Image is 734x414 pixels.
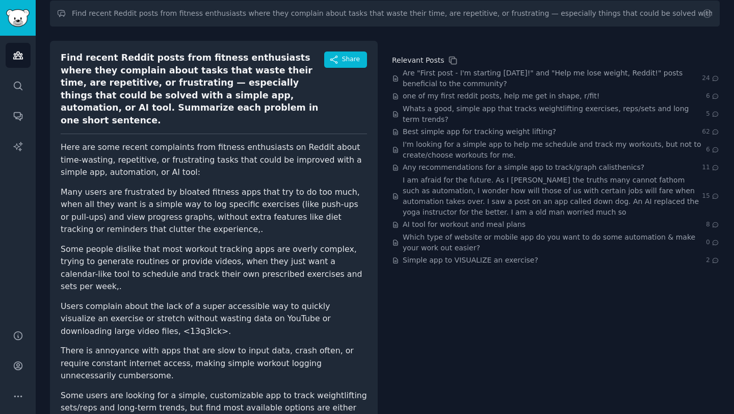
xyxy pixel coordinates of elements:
[403,255,538,266] a: Simple app to VISUALIZE an exercise?
[403,103,706,125] a: Whats a good, simple app that tracks weightlifting exercises, reps/sets and long term trends?
[403,139,706,161] a: I'm looking for a simple app to help me schedule and track my workouts, but not to create/choose ...
[403,126,556,137] a: Best simple app for tracking weight lifting?
[706,256,720,265] span: 2
[706,145,720,154] span: 6
[403,232,706,253] a: Which type of website or mobile app do you want to do some automation & make your work out easier?
[706,238,720,247] span: 0
[61,243,367,293] li: Some people dislike that most workout tracking apps are overly complex, trying to generate routin...
[392,55,444,66] div: Relevant Posts
[6,9,30,27] img: GummySearch logo
[61,186,367,236] li: Many users are frustrated by bloated fitness apps that try to do too much, when all they want is ...
[50,1,720,27] input: Ask this audience a question...
[403,219,526,230] a: AI tool for workout and meal plans
[702,192,720,201] span: 15
[61,345,367,382] li: There is annoyance with apps that are slow to input data, crash often, or require constant intern...
[702,163,720,172] span: 11
[702,127,720,137] span: 62
[61,141,367,179] p: Here are some recent complaints from fitness enthusiasts on Reddit about time-wasting, repetitive...
[403,175,702,218] a: I am afraid for the future. As I [PERSON_NAME] the truths many cannot fathom such as automation, ...
[706,220,720,229] span: 8
[706,110,720,119] span: 5
[324,51,367,68] button: Share
[61,51,324,126] div: Find recent Reddit posts from fitness enthusiasts where they complain about tasks that waste thei...
[61,300,367,338] li: Users complain about the lack of a super accessible way to quickly visualize an exercise or stret...
[702,74,720,83] span: 24
[403,68,702,89] a: Are "First post - I'm starting [DATE]!" and "Help me lose weight, Reddit!" posts beneficial to th...
[403,162,644,173] a: Any recommendations for a simple app to track/graph calisthenics?
[706,92,720,101] span: 6
[342,55,360,64] span: Share
[403,91,599,101] a: one of my first reddit posts, help me get in shape, r/fit!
